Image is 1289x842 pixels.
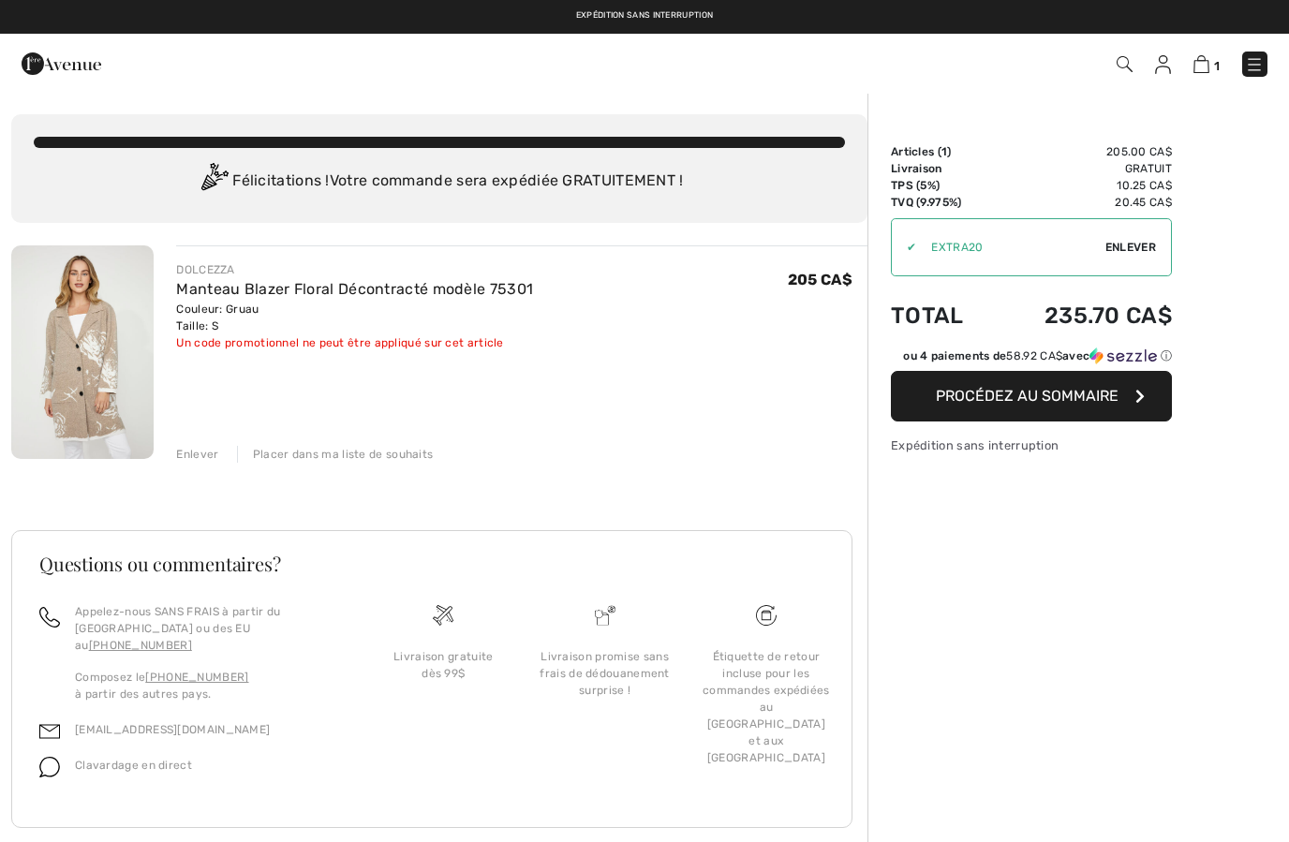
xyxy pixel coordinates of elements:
td: TPS (5%) [891,177,993,194]
span: Procédez au sommaire [936,387,1119,405]
div: Enlever [176,446,218,463]
a: [EMAIL_ADDRESS][DOMAIN_NAME] [75,723,270,736]
span: 205 CA$ [788,271,852,288]
img: Menu [1245,55,1264,74]
p: Appelez-nous SANS FRAIS à partir du [GEOGRAPHIC_DATA] ou des EU au [75,603,340,654]
button: Procédez au sommaire [891,371,1172,421]
td: 205.00 CA$ [993,143,1172,160]
img: call [39,607,60,628]
div: Couleur: Gruau Taille: S [176,301,533,334]
div: Livraison gratuite dès 99$ [378,648,509,682]
a: 1ère Avenue [22,53,101,71]
div: DOLCEZZA [176,261,533,278]
span: 1 [1214,59,1220,73]
a: 1 [1193,52,1220,75]
div: ou 4 paiements de avec [903,347,1172,364]
img: Sezzle [1089,347,1157,364]
img: Recherche [1117,56,1133,72]
td: Total [891,284,993,347]
img: email [39,721,60,742]
td: 235.70 CA$ [993,284,1172,347]
a: [PHONE_NUMBER] [89,639,192,652]
img: Panier d'achat [1193,55,1209,73]
div: Placer dans ma liste de souhaits [237,446,434,463]
span: 1 [941,145,947,158]
span: Enlever [1105,239,1156,256]
p: Composez le à partir des autres pays. [75,669,340,702]
h3: Questions ou commentaires? [39,554,824,573]
img: Manteau Blazer Floral Décontracté modèle 75301 [11,245,154,459]
div: Un code promotionnel ne peut être appliqué sur cet article [176,334,533,351]
div: Livraison promise sans frais de dédouanement surprise ! [539,648,670,699]
a: [PHONE_NUMBER] [145,671,248,684]
img: chat [39,757,60,777]
td: 10.25 CA$ [993,177,1172,194]
img: 1ère Avenue [22,45,101,82]
div: Félicitations ! Votre commande sera expédiée GRATUITEMENT ! [34,163,845,200]
td: Articles ( ) [891,143,993,160]
div: Étiquette de retour incluse pour les commandes expédiées au [GEOGRAPHIC_DATA] et aux [GEOGRAPHIC_... [701,648,832,766]
div: Expédition sans interruption [891,436,1172,454]
td: Gratuit [993,160,1172,177]
td: Livraison [891,160,993,177]
img: Livraison gratuite dès 99$ [433,605,453,626]
img: Livraison gratuite dès 99$ [756,605,777,626]
div: ✔ [892,239,916,256]
input: Code promo [916,219,1105,275]
span: 58.92 CA$ [1006,349,1062,362]
span: Clavardage en direct [75,759,192,772]
img: Congratulation2.svg [195,163,232,200]
a: Manteau Blazer Floral Décontracté modèle 75301 [176,280,533,298]
img: Livraison promise sans frais de dédouanement surprise&nbsp;! [595,605,615,626]
img: Mes infos [1155,55,1171,74]
div: ou 4 paiements de58.92 CA$avecSezzle Cliquez pour en savoir plus sur Sezzle [891,347,1172,371]
td: 20.45 CA$ [993,194,1172,211]
td: TVQ (9.975%) [891,194,993,211]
